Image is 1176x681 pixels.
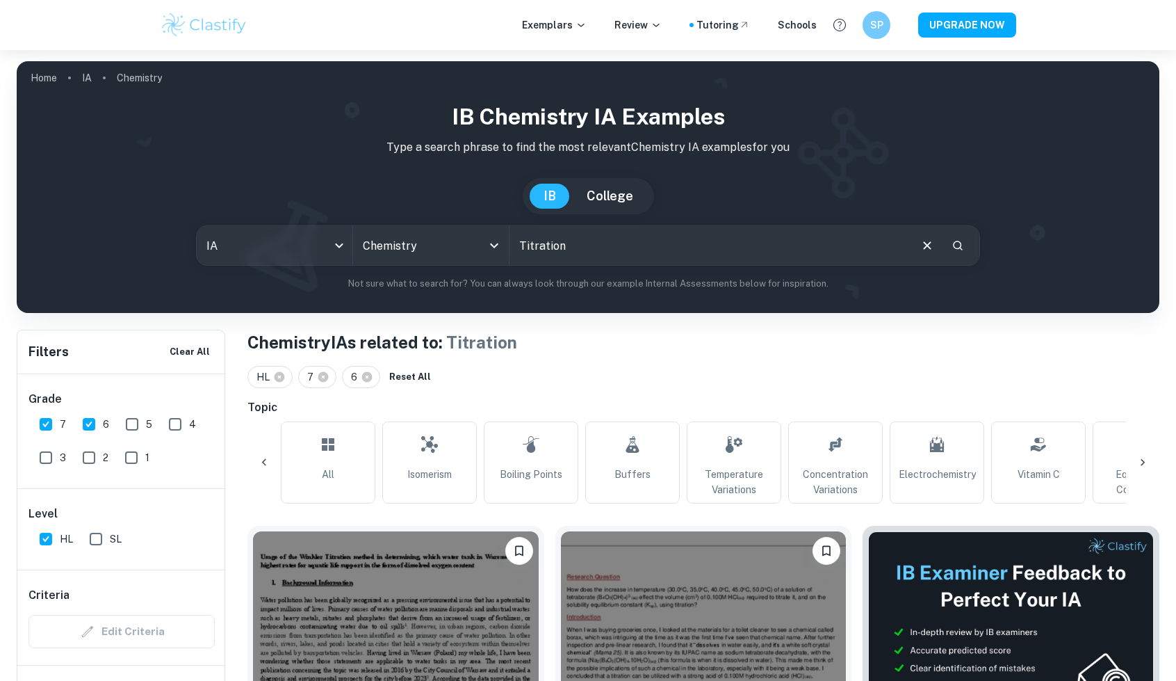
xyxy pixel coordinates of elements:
[828,13,851,37] button: Help and Feedback
[28,506,215,522] h6: Level
[28,342,69,362] h6: Filters
[28,277,1148,291] p: Not sure what to search for? You can always look through our example Internal Assessments below f...
[103,417,109,432] span: 6
[914,232,940,259] button: Clear
[60,450,66,465] span: 3
[28,587,70,604] h6: Criteria
[446,333,517,352] span: Titration
[17,61,1159,313] img: profile cover
[509,226,908,265] input: E.g. enthalpy of combustion, Winkler method, phosphate and temperature...
[298,366,336,388] div: 7
[307,369,320,385] span: 7
[386,367,434,387] button: Reset All
[505,537,533,565] button: Bookmark
[110,531,122,547] span: SL
[794,467,876,497] span: Concentration Variations
[778,17,817,33] a: Schools
[918,13,1016,38] button: UPGRADE NOW
[117,70,162,86] p: Chemistry
[60,417,66,432] span: 7
[166,342,213,362] button: Clear All
[146,417,152,432] span: 5
[28,391,215,408] h6: Grade
[247,330,1159,355] h1: Chemistry IAs related to:
[145,450,149,465] span: 1
[614,467,651,482] span: Buffers
[812,537,840,565] button: Bookmark
[1018,467,1060,482] span: Vitamin C
[28,139,1148,156] p: Type a search phrase to find the most relevant Chemistry IA examples for you
[407,467,452,482] span: Isomerism
[693,467,775,497] span: Temperature Variations
[863,11,890,39] button: SP
[82,68,92,88] a: IA
[247,366,293,388] div: HL
[484,236,504,255] button: Open
[256,369,276,385] span: HL
[351,369,364,385] span: 6
[530,184,570,209] button: IB
[189,417,196,432] span: 4
[342,366,380,388] div: 6
[946,234,970,257] button: Search
[103,450,108,465] span: 2
[31,68,57,88] a: Home
[573,184,647,209] button: College
[60,531,73,547] span: HL
[696,17,750,33] a: Tutoring
[500,467,562,482] span: Boiling Points
[28,100,1148,134] h1: IB Chemistry IA examples
[160,11,248,39] img: Clastify logo
[322,467,334,482] span: All
[247,399,1159,416] h6: Topic
[899,467,976,482] span: Electrochemistry
[197,226,352,265] div: IA
[28,615,215,648] div: Criteria filters are unavailable when searching by topic
[522,17,587,33] p: Exemplars
[614,17,662,33] p: Review
[869,17,885,33] h6: SP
